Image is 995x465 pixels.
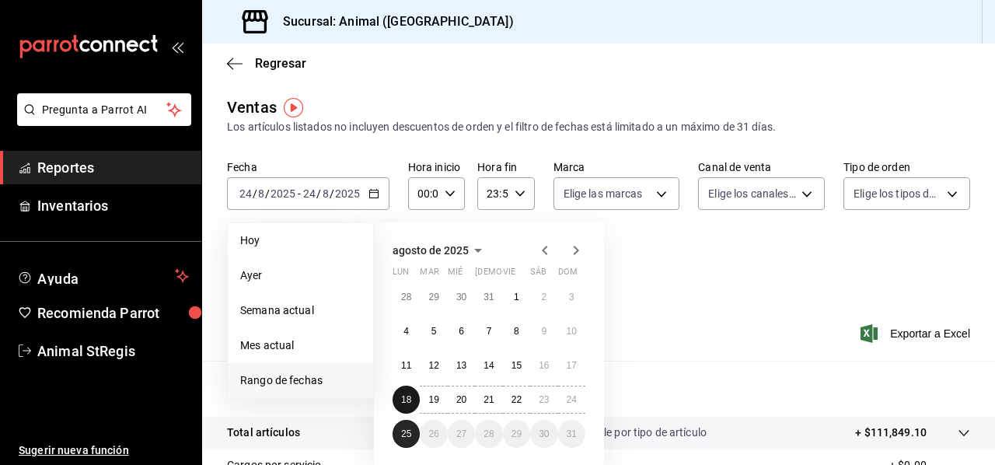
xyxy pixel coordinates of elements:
span: Recomienda Parrot [37,302,189,323]
span: Elige los tipos de orden [854,186,941,201]
input: -- [302,187,316,200]
abbr: miércoles [448,267,463,283]
span: agosto de 2025 [393,244,469,257]
button: 17 de agosto de 2025 [558,351,585,379]
abbr: jueves [475,267,567,283]
button: 27 de agosto de 2025 [448,420,475,448]
label: Marca [553,162,680,173]
button: 12 de agosto de 2025 [420,351,447,379]
button: Regresar [227,56,306,71]
a: Pregunta a Parrot AI [11,113,191,129]
label: Tipo de orden [843,162,970,173]
abbr: martes [420,267,438,283]
button: 2 de agosto de 2025 [530,283,557,311]
abbr: viernes [503,267,515,283]
input: -- [239,187,253,200]
abbr: 29 de agosto de 2025 [511,428,522,439]
abbr: 18 de agosto de 2025 [401,394,411,405]
span: - [298,187,301,200]
button: 5 de agosto de 2025 [420,317,447,345]
img: Tooltip marker [284,98,303,117]
abbr: 31 de agosto de 2025 [567,428,577,439]
input: -- [257,187,265,200]
button: open_drawer_menu [171,40,183,53]
abbr: 14 de agosto de 2025 [484,360,494,371]
abbr: 31 de julio de 2025 [484,292,494,302]
abbr: 3 de agosto de 2025 [569,292,574,302]
button: 1 de agosto de 2025 [503,283,530,311]
span: / [253,187,257,200]
div: Los artículos listados no incluyen descuentos de orden y el filtro de fechas está limitado a un m... [227,119,970,135]
button: 30 de julio de 2025 [448,283,475,311]
abbr: 30 de agosto de 2025 [539,428,549,439]
button: 6 de agosto de 2025 [448,317,475,345]
button: 14 de agosto de 2025 [475,351,502,379]
abbr: sábado [530,267,546,283]
span: Rango de fechas [240,372,361,389]
span: Sugerir nueva función [19,442,189,459]
abbr: 26 de agosto de 2025 [428,428,438,439]
label: Fecha [227,162,389,173]
span: Ayer [240,267,361,284]
span: Regresar [255,56,306,71]
button: 19 de agosto de 2025 [420,386,447,414]
button: 16 de agosto de 2025 [530,351,557,379]
span: Semana actual [240,302,361,319]
abbr: 5 de agosto de 2025 [431,326,437,337]
button: 15 de agosto de 2025 [503,351,530,379]
button: 23 de agosto de 2025 [530,386,557,414]
button: 13 de agosto de 2025 [448,351,475,379]
button: 29 de agosto de 2025 [503,420,530,448]
span: Mes actual [240,337,361,354]
abbr: 29 de julio de 2025 [428,292,438,302]
label: Hora inicio [408,162,465,173]
p: + $111,849.10 [855,425,927,441]
abbr: 16 de agosto de 2025 [539,360,549,371]
button: 20 de agosto de 2025 [448,386,475,414]
span: Elige las marcas [564,186,643,201]
div: Ventas [227,96,277,119]
span: / [330,187,334,200]
button: 26 de agosto de 2025 [420,420,447,448]
abbr: 1 de agosto de 2025 [514,292,519,302]
abbr: 13 de agosto de 2025 [456,360,466,371]
button: 11 de agosto de 2025 [393,351,420,379]
abbr: 23 de agosto de 2025 [539,394,549,405]
abbr: 19 de agosto de 2025 [428,394,438,405]
span: Hoy [240,232,361,249]
span: Pregunta a Parrot AI [42,102,167,118]
abbr: 17 de agosto de 2025 [567,360,577,371]
button: 29 de julio de 2025 [420,283,447,311]
abbr: 28 de julio de 2025 [401,292,411,302]
input: ---- [334,187,361,200]
abbr: 2 de agosto de 2025 [541,292,546,302]
span: Animal StRegis [37,341,189,362]
button: Pregunta a Parrot AI [17,93,191,126]
h3: Sucursal: Animal ([GEOGRAPHIC_DATA]) [271,12,514,31]
abbr: 9 de agosto de 2025 [541,326,546,337]
span: / [265,187,270,200]
button: 3 de agosto de 2025 [558,283,585,311]
span: Reportes [37,157,189,178]
abbr: 10 de agosto de 2025 [567,326,577,337]
abbr: 21 de agosto de 2025 [484,394,494,405]
abbr: domingo [558,267,578,283]
abbr: 12 de agosto de 2025 [428,360,438,371]
button: 25 de agosto de 2025 [393,420,420,448]
abbr: lunes [393,267,409,283]
button: 7 de agosto de 2025 [475,317,502,345]
abbr: 24 de agosto de 2025 [567,394,577,405]
button: 30 de agosto de 2025 [530,420,557,448]
abbr: 6 de agosto de 2025 [459,326,464,337]
input: -- [322,187,330,200]
button: 31 de agosto de 2025 [558,420,585,448]
label: Hora fin [477,162,534,173]
span: Exportar a Excel [864,324,970,343]
button: 18 de agosto de 2025 [393,386,420,414]
button: 31 de julio de 2025 [475,283,502,311]
span: / [316,187,321,200]
button: 22 de agosto de 2025 [503,386,530,414]
input: ---- [270,187,296,200]
span: Ayuda [37,267,169,285]
button: 8 de agosto de 2025 [503,317,530,345]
